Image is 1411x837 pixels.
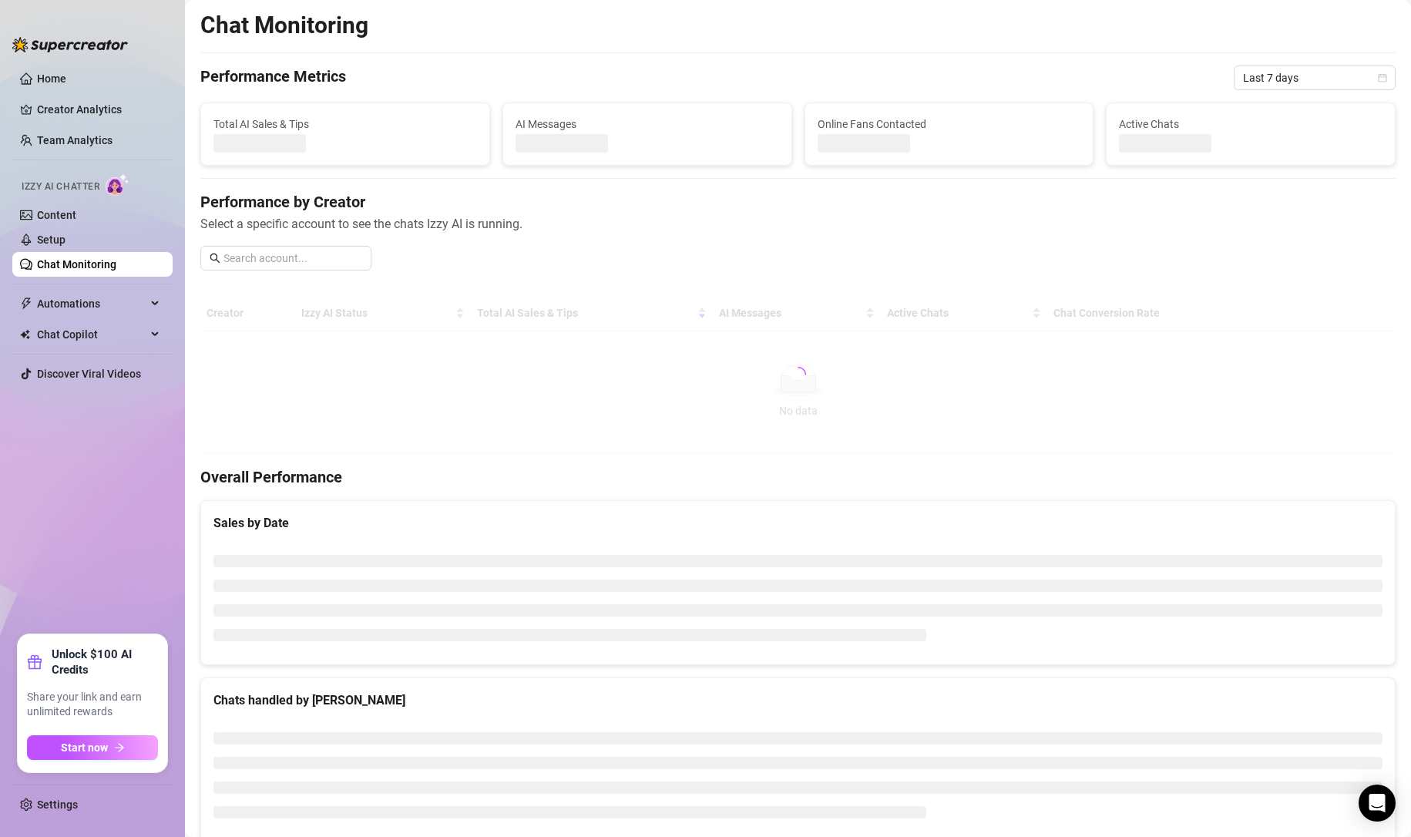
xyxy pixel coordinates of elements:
h4: Overall Performance [200,466,1396,488]
a: Content [37,209,76,221]
span: gift [27,654,42,670]
span: AI Messages [516,116,779,133]
h4: Performance by Creator [200,191,1396,213]
span: Automations [37,291,146,316]
span: Select a specific account to see the chats Izzy AI is running. [200,214,1396,234]
div: Open Intercom Messenger [1359,785,1396,822]
input: Search account... [223,250,362,267]
span: Izzy AI Chatter [22,180,99,194]
span: Share your link and earn unlimited rewards [27,690,158,720]
span: search [210,253,220,264]
img: Chat Copilot [20,329,30,340]
h4: Performance Metrics [200,66,346,90]
a: Home [37,72,66,85]
span: Total AI Sales & Tips [213,116,477,133]
a: Team Analytics [37,134,113,146]
h2: Chat Monitoring [200,11,368,40]
a: Chat Monitoring [37,258,116,271]
span: thunderbolt [20,297,32,310]
span: Active Chats [1119,116,1382,133]
span: calendar [1378,73,1387,82]
span: Last 7 days [1243,66,1386,89]
a: Creator Analytics [37,97,160,122]
span: Online Fans Contacted [818,116,1081,133]
a: Settings [37,798,78,811]
span: loading [790,366,807,383]
span: Start now [61,741,108,754]
strong: Unlock $100 AI Credits [52,647,158,677]
div: Chats handled by [PERSON_NAME] [213,691,1382,710]
button: Start nowarrow-right [27,735,158,760]
a: Discover Viral Videos [37,368,141,380]
img: logo-BBDzfeDw.svg [12,37,128,52]
div: Sales by Date [213,513,1382,533]
span: Chat Copilot [37,322,146,347]
span: arrow-right [114,742,125,753]
img: AI Chatter [106,173,129,196]
a: Setup [37,234,66,246]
